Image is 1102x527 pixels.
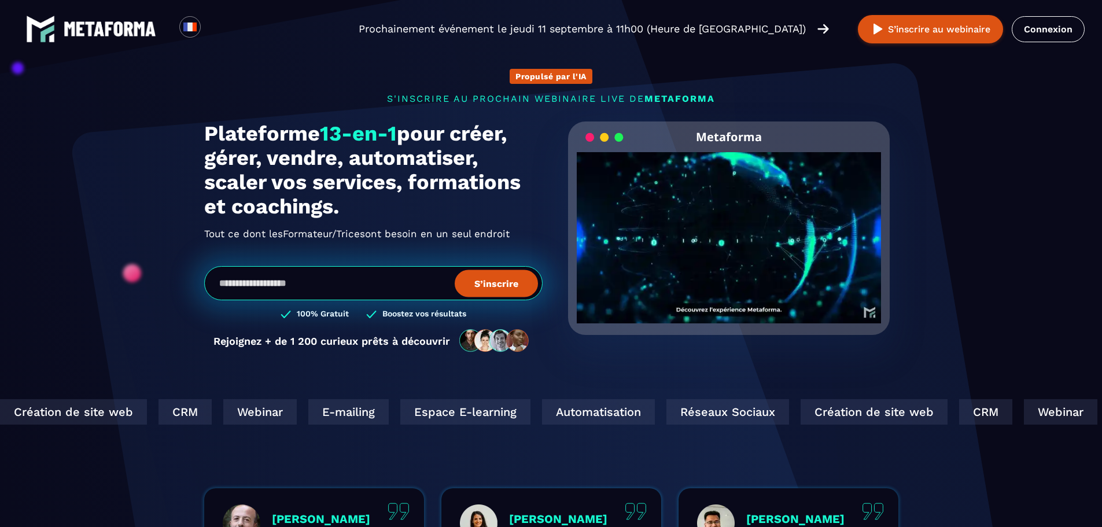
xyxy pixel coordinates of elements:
[297,309,349,320] h3: 100% Gratuit
[817,23,829,35] img: arrow-right
[213,335,450,347] p: Rejoignez + de 1 200 curieux prêts à découvrir
[625,503,647,520] img: quote
[858,15,1003,43] button: S’inscrire au webinaire
[696,121,762,152] h2: Metaforma
[799,399,946,425] div: Création de site web
[283,224,365,243] span: Formateur/Trices
[862,503,884,520] img: quote
[577,152,882,304] video: Your browser does not support the video tag.
[157,399,211,425] div: CRM
[222,399,296,425] div: Webinar
[1012,16,1085,42] a: Connexion
[746,512,845,526] p: [PERSON_NAME]
[211,22,219,36] input: Search for option
[204,224,543,243] h2: Tout ce dont les ont besoin en un seul endroit
[585,132,624,143] img: loading
[201,16,229,42] div: Search for option
[509,512,607,526] p: [PERSON_NAME]
[958,399,1011,425] div: CRM
[26,14,55,43] img: logo
[64,21,156,36] img: logo
[644,93,715,104] span: METAFORMA
[366,309,377,320] img: checked
[281,309,291,320] img: checked
[320,121,397,146] span: 13-en-1
[455,270,538,297] button: S’inscrire
[399,399,529,425] div: Espace E-learning
[272,512,370,526] p: [PERSON_NAME]
[541,399,654,425] div: Automatisation
[183,20,197,34] img: fr
[665,399,788,425] div: Réseaux Sociaux
[359,21,806,37] p: Prochainement événement le jeudi 11 septembre à 11h00 (Heure de [GEOGRAPHIC_DATA])
[204,121,543,219] h1: Plateforme pour créer, gérer, vendre, automatiser, scaler vos services, formations et coachings.
[307,399,388,425] div: E-mailing
[382,309,466,320] h3: Boostez vos résultats
[1023,399,1096,425] div: Webinar
[204,93,898,104] p: s'inscrire au prochain webinaire live de
[871,22,885,36] img: play
[388,503,410,520] img: quote
[515,72,587,81] p: Propulsé par l'IA
[456,329,533,353] img: community-people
